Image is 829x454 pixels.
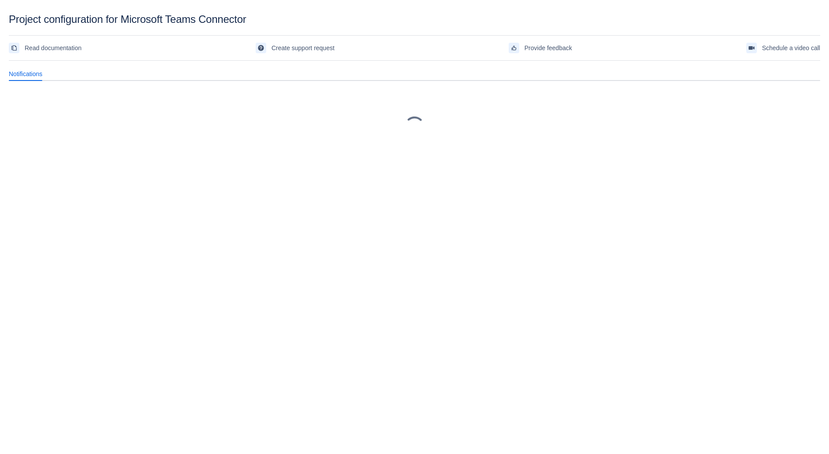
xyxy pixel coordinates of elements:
[9,70,42,78] span: Notifications
[746,41,820,55] a: Schedule a video call
[11,44,18,51] span: documentation
[271,41,334,55] span: Create support request
[762,41,820,55] span: Schedule a video call
[509,41,572,55] a: Provide feedback
[510,44,517,51] span: feedback
[525,41,572,55] span: Provide feedback
[9,13,820,26] div: Project configuration for Microsoft Teams Connector
[256,41,334,55] a: Create support request
[25,41,81,55] span: Read documentation
[748,44,755,51] span: videoCall
[257,44,264,51] span: support
[9,41,81,55] a: Read documentation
